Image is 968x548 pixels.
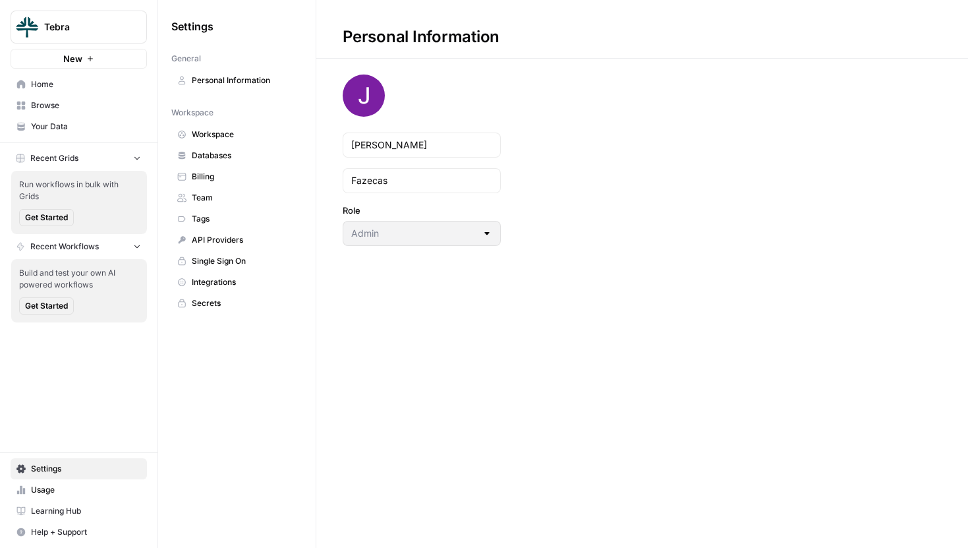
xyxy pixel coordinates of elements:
a: Single Sign On [171,251,302,272]
span: Run workflows in bulk with Grids [19,179,139,202]
span: Usage [31,484,141,496]
button: Get Started [19,297,74,315]
div: Personal Information [316,26,526,47]
a: Usage [11,479,147,501]
span: Browse [31,100,141,111]
span: Billing [192,171,297,183]
img: avatar [343,75,385,117]
a: Your Data [11,116,147,137]
span: Team [192,192,297,204]
button: Recent Workflows [11,237,147,257]
button: New [11,49,147,69]
span: Single Sign On [192,255,297,267]
a: Settings [11,458,147,479]
span: Home [31,78,141,90]
a: Integrations [171,272,302,293]
img: Tebra Logo [15,15,39,39]
a: Databases [171,145,302,166]
button: Workspace: Tebra [11,11,147,44]
span: Get Started [25,212,68,224]
span: Databases [192,150,297,162]
a: Tags [171,208,302,229]
span: Secrets [192,297,297,309]
span: Your Data [31,121,141,133]
span: New [63,52,82,65]
a: Learning Hub [11,501,147,522]
span: Settings [31,463,141,475]
span: Workspace [171,107,214,119]
span: Integrations [192,276,297,288]
span: Recent Workflows [30,241,99,253]
a: Team [171,187,302,208]
span: Get Started [25,300,68,312]
span: Tebra [44,20,124,34]
a: Home [11,74,147,95]
a: Workspace [171,124,302,145]
button: Recent Grids [11,148,147,168]
label: Role [343,204,501,217]
a: Billing [171,166,302,187]
span: Build and test your own AI powered workflows [19,267,139,291]
span: Tags [192,213,297,225]
a: Browse [11,95,147,116]
span: Help + Support [31,526,141,538]
span: Workspace [192,129,297,140]
a: Secrets [171,293,302,314]
span: API Providers [192,234,297,246]
span: Personal Information [192,75,297,86]
button: Help + Support [11,522,147,543]
button: Get Started [19,209,74,226]
span: Recent Grids [30,152,78,164]
a: Personal Information [171,70,302,91]
span: Learning Hub [31,505,141,517]
span: General [171,53,201,65]
a: API Providers [171,229,302,251]
span: Settings [171,18,214,34]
